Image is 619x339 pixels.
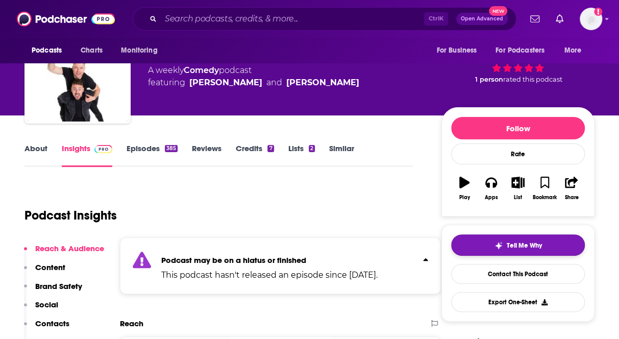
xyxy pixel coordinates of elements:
[451,292,585,312] button: Export One-Sheet
[161,269,378,281] p: This podcast hasn't released an episode since [DATE].
[24,208,117,223] h1: Podcast Insights
[451,234,585,256] button: tell me why sparkleTell Me Why
[24,300,58,319] button: Social
[451,170,478,207] button: Play
[24,262,65,281] button: Content
[148,64,359,89] div: A weekly podcast
[557,41,595,60] button: open menu
[161,11,424,27] input: Search podcasts, credits, & more...
[74,41,109,60] a: Charts
[429,41,489,60] button: open menu
[564,195,578,201] div: Share
[494,241,503,250] img: tell me why sparkle
[267,145,274,152] div: 7
[533,195,557,201] div: Bookmark
[24,281,82,300] button: Brand Safety
[558,170,585,207] button: Share
[133,7,516,31] div: Search podcasts, credits, & more...
[184,65,219,75] a: Comedy
[161,255,306,265] strong: Podcast may be on a hiatus or finished
[62,143,112,167] a: InsightsPodchaser Pro
[461,16,503,21] span: Open Advanced
[27,19,129,122] img: The 2 Johnnies Podcast
[17,9,115,29] img: Podchaser - Follow, Share and Rate Podcasts
[120,237,441,294] section: Click to expand status details
[35,300,58,309] p: Social
[266,77,282,89] span: and
[489,6,507,16] span: New
[580,8,602,30] button: Show profile menu
[286,77,359,89] a: Johnny O'Brien
[329,143,354,167] a: Similar
[526,10,543,28] a: Show notifications dropdown
[475,76,503,83] span: 1 person
[594,8,602,16] svg: Add a profile image
[288,143,315,167] a: Lists2
[580,8,602,30] span: Logged in as Naomiumusic
[24,41,75,60] button: open menu
[478,170,504,207] button: Apps
[81,43,103,58] span: Charts
[436,43,477,58] span: For Business
[192,143,221,167] a: Reviews
[505,170,531,207] button: List
[114,41,170,60] button: open menu
[456,13,508,25] button: Open AdvancedNew
[94,145,112,153] img: Podchaser Pro
[580,8,602,30] img: User Profile
[35,281,82,291] p: Brand Safety
[485,195,498,201] div: Apps
[165,145,178,152] div: 385
[503,76,562,83] span: rated this podcast
[24,319,69,337] button: Contacts
[451,117,585,139] button: Follow
[552,10,567,28] a: Show notifications dropdown
[459,195,470,201] div: Play
[424,12,448,26] span: Ctrl K
[496,43,544,58] span: For Podcasters
[309,145,315,152] div: 2
[531,170,558,207] button: Bookmark
[507,241,542,250] span: Tell Me Why
[236,143,274,167] a: Credits7
[127,143,178,167] a: Episodes385
[24,143,47,167] a: About
[35,319,69,328] p: Contacts
[120,319,143,328] h2: Reach
[451,143,585,164] div: Rate
[35,262,65,272] p: Content
[24,244,104,262] button: Reach & Audience
[32,43,62,58] span: Podcasts
[489,41,559,60] button: open menu
[35,244,104,253] p: Reach & Audience
[564,43,582,58] span: More
[148,77,359,89] span: featuring
[189,77,262,89] a: [PERSON_NAME]
[121,43,157,58] span: Monitoring
[514,195,522,201] div: List
[451,264,585,284] a: Contact This Podcast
